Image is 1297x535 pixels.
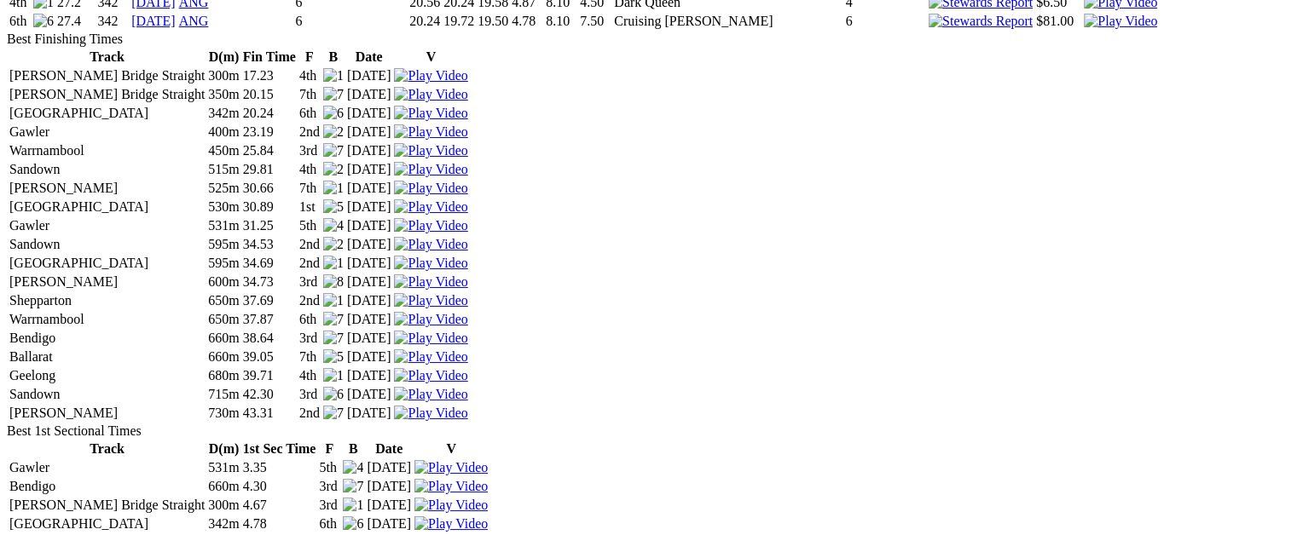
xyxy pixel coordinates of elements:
[9,367,206,384] td: Geelong
[346,142,392,159] td: [DATE]
[207,49,240,66] th: D(m)
[346,386,392,403] td: [DATE]
[242,348,297,365] td: 39.05
[511,13,543,30] td: 4.78
[346,330,392,347] td: [DATE]
[9,67,206,84] td: [PERSON_NAME] Bridge Straight
[414,460,488,475] img: Play Video
[414,440,489,457] th: V
[394,218,467,233] a: View replay
[9,405,206,422] td: [PERSON_NAME]
[394,331,467,346] img: Play Video
[394,124,467,139] a: View replay
[131,14,176,28] a: [DATE]
[56,13,96,30] td: 27.4
[346,367,392,384] td: [DATE]
[394,143,467,158] img: Play Video
[207,67,240,84] td: 300m
[323,87,344,102] img: 7
[242,236,297,253] td: 34.53
[9,124,206,141] td: Gawler
[318,515,340,532] td: 6th
[323,406,344,421] img: 7
[242,497,317,514] td: 4.67
[298,292,321,309] td: 2nd
[394,237,467,251] a: Watch Replay on Watchdog
[9,478,206,495] td: Bendigo
[343,516,363,532] img: 6
[414,460,488,475] a: View replay
[242,86,297,103] td: 20.15
[323,124,344,140] img: 2
[346,405,392,422] td: [DATE]
[545,13,577,30] td: 8.10
[298,273,321,291] td: 3rd
[298,386,321,403] td: 3rd
[394,87,467,101] a: View replay
[443,13,475,30] td: 19.72
[9,255,206,272] td: [GEOGRAPHIC_DATA]
[1084,14,1157,29] img: Play Video
[346,49,392,66] th: Date
[9,105,206,122] td: [GEOGRAPHIC_DATA]
[298,348,321,365] td: 7th
[207,161,240,178] td: 515m
[242,311,297,328] td: 37.87
[295,13,408,30] td: 6
[394,162,467,176] a: Watch Replay on Watchdog
[207,497,240,514] td: 300m
[9,236,206,253] td: Sandown
[394,349,467,364] a: Watch Replay on Watchdog
[323,162,344,177] img: 2
[33,14,54,29] img: 6
[394,218,467,233] img: Play Video
[323,237,344,252] img: 2
[298,367,321,384] td: 4th
[298,255,321,272] td: 2nd
[322,49,345,66] th: B
[394,237,467,252] img: Play Video
[414,516,488,532] img: Play Video
[298,86,321,103] td: 7th
[298,405,321,422] td: 2nd
[346,348,392,365] td: [DATE]
[298,124,321,141] td: 2nd
[242,142,297,159] td: 25.84
[929,14,1033,29] img: Stewards Report
[242,330,297,347] td: 38.64
[207,105,240,122] td: 342m
[342,440,364,457] th: B
[414,479,488,494] img: Play Video
[9,86,206,103] td: [PERSON_NAME] Bridge Straight
[207,142,240,159] td: 450m
[323,368,344,383] img: 1
[393,49,468,66] th: V
[346,292,392,309] td: [DATE]
[242,367,297,384] td: 39.71
[298,105,321,122] td: 6th
[9,311,206,328] td: Warrnambool
[97,13,130,30] td: 342
[207,273,240,291] td: 600m
[1035,13,1081,30] td: $81.00
[207,198,240,216] td: 530m
[394,406,467,420] a: Watch Replay on Watchdog
[298,236,321,253] td: 2nd
[394,368,467,383] a: Watch Replay on Watchdog
[242,180,297,197] td: 30.66
[394,331,467,345] a: Watch Replay on Watchdog
[323,349,344,365] img: 5
[242,198,297,216] td: 30.89
[9,217,206,234] td: Gawler
[242,217,297,234] td: 31.25
[394,68,467,83] img: Play Video
[845,13,926,30] td: 6
[366,459,412,476] td: [DATE]
[323,387,344,402] img: 6
[242,478,317,495] td: 4.30
[298,161,321,178] td: 4th
[346,124,392,141] td: [DATE]
[318,440,340,457] th: F
[408,13,441,30] td: 20.24
[207,367,240,384] td: 680m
